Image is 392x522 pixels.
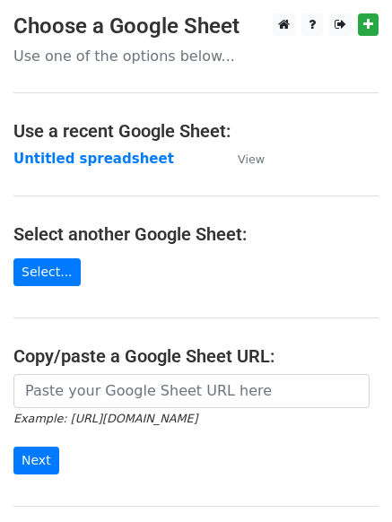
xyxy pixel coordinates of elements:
[13,258,81,286] a: Select...
[13,120,379,142] h4: Use a recent Google Sheet:
[220,151,265,167] a: View
[13,374,370,408] input: Paste your Google Sheet URL here
[238,152,265,166] small: View
[13,447,59,474] input: Next
[13,13,379,39] h3: Choose a Google Sheet
[13,47,379,65] p: Use one of the options below...
[13,151,174,167] a: Untitled spreadsheet
[13,412,197,425] small: Example: [URL][DOMAIN_NAME]
[13,345,379,367] h4: Copy/paste a Google Sheet URL:
[13,223,379,245] h4: Select another Google Sheet:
